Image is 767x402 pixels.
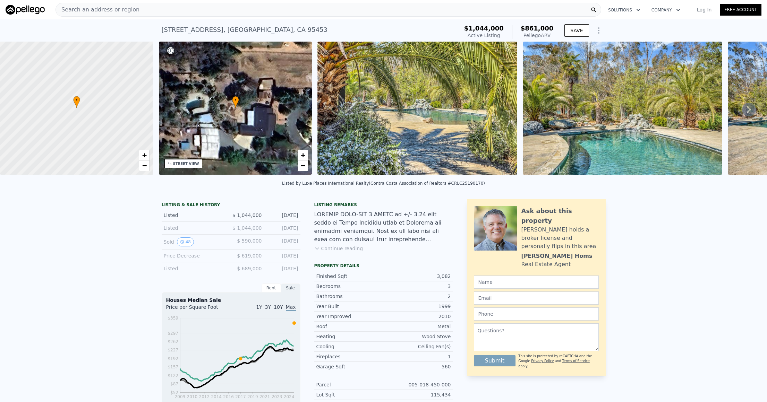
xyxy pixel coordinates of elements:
[237,266,262,271] span: $ 689,000
[139,160,150,171] a: Zoom out
[170,390,178,395] tspan: $52
[523,42,723,175] img: Sale: 167557435 Parcel: 56642230
[232,225,262,231] span: $ 1,044,000
[384,333,451,340] div: Wood Stove
[265,304,271,310] span: 3Y
[237,238,262,244] span: $ 590,000
[274,304,283,310] span: 10Y
[235,394,246,399] tspan: 2017
[168,316,178,321] tspan: $359
[316,313,384,320] div: Year Improved
[521,25,554,32] span: $861,000
[316,353,384,360] div: Fireplaces
[168,348,178,352] tspan: $227
[73,97,80,103] span: •
[521,32,554,39] div: Pellego ARV
[164,237,225,246] div: Sold
[166,297,296,304] div: Houses Median Sale
[314,202,453,208] div: Listing remarks
[286,304,296,311] span: Max
[168,373,178,378] tspan: $122
[384,391,451,398] div: 115,434
[177,237,194,246] button: View historical data
[384,323,451,330] div: Metal
[720,4,761,16] a: Free Account
[162,25,328,35] div: [STREET_ADDRESS] , [GEOGRAPHIC_DATA] , CA 95453
[139,150,150,160] a: Zoom in
[384,303,451,310] div: 1999
[282,181,485,186] div: Listed by Luxe Places International Realty (Contra Costa Association of Realtors #CRLC25190170)
[317,42,517,175] img: Sale: 167557435 Parcel: 56642230
[314,245,363,252] button: Continue reading
[384,283,451,290] div: 3
[384,313,451,320] div: 2010
[267,252,298,259] div: [DATE]
[56,6,139,14] span: Search an address or region
[384,273,451,280] div: 3,082
[521,252,593,260] div: [PERSON_NAME] Homs
[232,212,262,218] span: $ 1,044,000
[247,394,258,399] tspan: 2019
[592,24,606,37] button: Show Options
[562,359,590,363] a: Terms of Service
[168,356,178,361] tspan: $192
[384,381,451,388] div: 005-018-450-000
[468,33,500,38] span: Active Listing
[267,265,298,272] div: [DATE]
[237,253,262,259] span: $ 619,000
[164,265,225,272] div: Listed
[170,382,178,386] tspan: $87
[316,391,384,398] div: Lot Sqft
[73,96,80,108] div: •
[316,293,384,300] div: Bathrooms
[174,394,185,399] tspan: 2009
[301,151,305,159] span: +
[384,343,451,350] div: Ceiling Fan(s)
[267,212,298,219] div: [DATE]
[474,355,516,366] button: Submit
[168,339,178,344] tspan: $262
[259,394,270,399] tspan: 2021
[267,225,298,231] div: [DATE]
[168,365,178,369] tspan: $157
[164,252,225,259] div: Price Decrease
[281,283,300,292] div: Sale
[256,304,262,310] span: 1Y
[162,202,300,209] div: LISTING & SALE HISTORY
[384,293,451,300] div: 2
[6,5,45,15] img: Pellego
[316,283,384,290] div: Bedrooms
[474,291,599,305] input: Email
[464,25,504,32] span: $1,044,000
[646,4,686,16] button: Company
[316,363,384,370] div: Garage Sqft
[603,4,646,16] button: Solutions
[211,394,222,399] tspan: 2014
[316,381,384,388] div: Parcel
[187,394,197,399] tspan: 2010
[166,304,231,315] div: Price per Square Foot
[232,97,239,103] span: •
[301,161,305,170] span: −
[316,303,384,310] div: Year Built
[474,276,599,289] input: Name
[232,96,239,108] div: •
[564,24,589,37] button: SAVE
[474,307,599,321] input: Phone
[316,343,384,350] div: Cooling
[168,331,178,336] tspan: $297
[164,212,225,219] div: Listed
[267,237,298,246] div: [DATE]
[142,151,146,159] span: +
[271,394,282,399] tspan: 2023
[199,394,210,399] tspan: 2012
[384,353,451,360] div: 1
[283,394,294,399] tspan: 2024
[521,260,571,269] div: Real Estate Agent
[314,263,453,269] div: Property details
[316,333,384,340] div: Heating
[173,161,199,166] div: STREET VIEW
[316,273,384,280] div: Finished Sqft
[298,160,308,171] a: Zoom out
[223,394,234,399] tspan: 2016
